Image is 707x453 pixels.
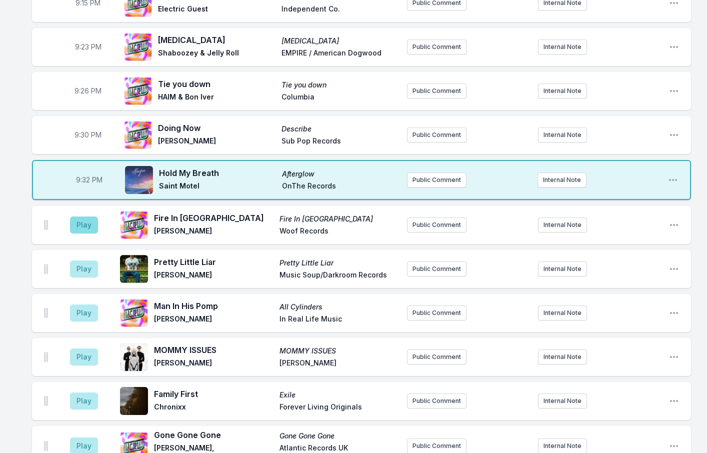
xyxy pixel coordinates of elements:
[669,441,679,451] button: Open playlist item options
[44,352,48,362] img: Drag Handle
[154,226,273,238] span: [PERSON_NAME]
[120,387,148,415] img: Exile
[158,78,275,90] span: Tie you down
[124,33,152,61] img: Amen
[74,130,101,140] span: Timestamp
[281,124,399,134] span: Describe
[158,92,275,104] span: HAIM & Bon Iver
[281,92,399,104] span: Columbia
[44,441,48,451] img: Drag Handle
[281,4,399,16] span: Independent Co.
[279,390,399,400] span: Exile
[407,172,466,187] button: Public Comment
[70,304,98,321] button: Play
[669,220,679,230] button: Open playlist item options
[669,86,679,96] button: Open playlist item options
[279,346,399,356] span: MOMMY ISSUES
[154,314,273,326] span: [PERSON_NAME]
[154,212,273,224] span: Fire In [GEOGRAPHIC_DATA]
[281,136,399,148] span: Sub Pop Records
[407,261,466,276] button: Public Comment
[158,4,275,16] span: Electric Guest
[154,358,273,370] span: [PERSON_NAME]
[538,261,587,276] button: Internal Note
[154,388,273,400] span: Family First
[159,167,276,179] span: Hold My Breath
[538,393,587,408] button: Internal Note
[669,308,679,318] button: Open playlist item options
[669,42,679,52] button: Open playlist item options
[154,300,273,312] span: Man In His Pomp
[279,214,399,224] span: Fire In [GEOGRAPHIC_DATA]
[154,256,273,268] span: Pretty Little Liar
[44,264,48,274] img: Drag Handle
[124,77,152,105] img: Tie you down
[407,127,466,142] button: Public Comment
[538,127,587,142] button: Internal Note
[159,181,276,193] span: Saint Motel
[44,220,48,230] img: Drag Handle
[279,314,399,326] span: In Real Life Music
[407,349,466,364] button: Public Comment
[279,270,399,282] span: Music Soup/Darkroom Records
[120,211,148,239] img: Fire In America
[44,396,48,406] img: Drag Handle
[125,166,153,194] img: Afterglow
[74,86,101,96] span: Timestamp
[537,172,586,187] button: Internal Note
[538,349,587,364] button: Internal Note
[279,402,399,414] span: Forever Living Originals
[154,402,273,414] span: Chronixx
[407,305,466,320] button: Public Comment
[282,169,399,179] span: Afterglow
[158,34,275,46] span: [MEDICAL_DATA]
[407,39,466,54] button: Public Comment
[669,130,679,140] button: Open playlist item options
[120,299,148,327] img: All Cylinders
[281,80,399,90] span: Tie you down
[279,226,399,238] span: Woof Records
[669,352,679,362] button: Open playlist item options
[158,122,275,134] span: Doing Now
[120,255,148,283] img: Pretty Little Liar
[158,136,275,148] span: [PERSON_NAME]
[44,308,48,318] img: Drag Handle
[668,175,678,185] button: Open playlist item options
[124,121,152,149] img: Describe
[669,396,679,406] button: Open playlist item options
[120,343,148,371] img: MOMMY ISSUES
[279,258,399,268] span: Pretty Little Liar
[538,39,587,54] button: Internal Note
[154,270,273,282] span: [PERSON_NAME]
[154,344,273,356] span: MOMMY ISSUES
[538,217,587,232] button: Internal Note
[279,358,399,370] span: [PERSON_NAME]
[76,175,102,185] span: Timestamp
[279,302,399,312] span: All Cylinders
[279,431,399,441] span: Gone Gone Gone
[407,83,466,98] button: Public Comment
[407,393,466,408] button: Public Comment
[281,48,399,60] span: EMPIRE / American Dogwood
[407,217,466,232] button: Public Comment
[70,260,98,277] button: Play
[70,216,98,233] button: Play
[282,181,399,193] span: OnThe Records
[538,305,587,320] button: Internal Note
[281,36,399,46] span: [MEDICAL_DATA]
[75,42,101,52] span: Timestamp
[158,48,275,60] span: Shaboozey & Jelly Roll
[669,264,679,274] button: Open playlist item options
[70,348,98,365] button: Play
[538,83,587,98] button: Internal Note
[154,429,273,441] span: Gone Gone Gone
[70,392,98,409] button: Play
